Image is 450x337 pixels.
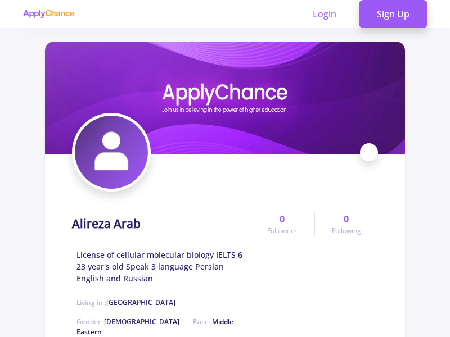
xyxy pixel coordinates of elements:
span: Race : [76,317,233,336]
img: Alireza Arabavatar [75,116,148,189]
span: Followers [267,226,297,236]
a: 0Following [314,212,378,236]
span: License of cellular molecular biology IELTS 6 23 year's old Speak 3 language Persian English and ... [76,249,250,284]
span: Middle Eastern [76,317,233,336]
span: Living in : [76,298,175,307]
span: Gender : [76,317,179,326]
img: applychance logo text only [22,10,75,19]
a: 0Followers [250,212,314,236]
span: Following [332,226,361,236]
span: 0 [280,212,285,226]
span: 0 [344,212,349,226]
span: [GEOGRAPHIC_DATA] [106,298,175,307]
span: [DEMOGRAPHIC_DATA] [104,317,179,326]
img: Alireza Arabcover image [45,42,405,154]
h1: Alireza Arab [72,217,141,231]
